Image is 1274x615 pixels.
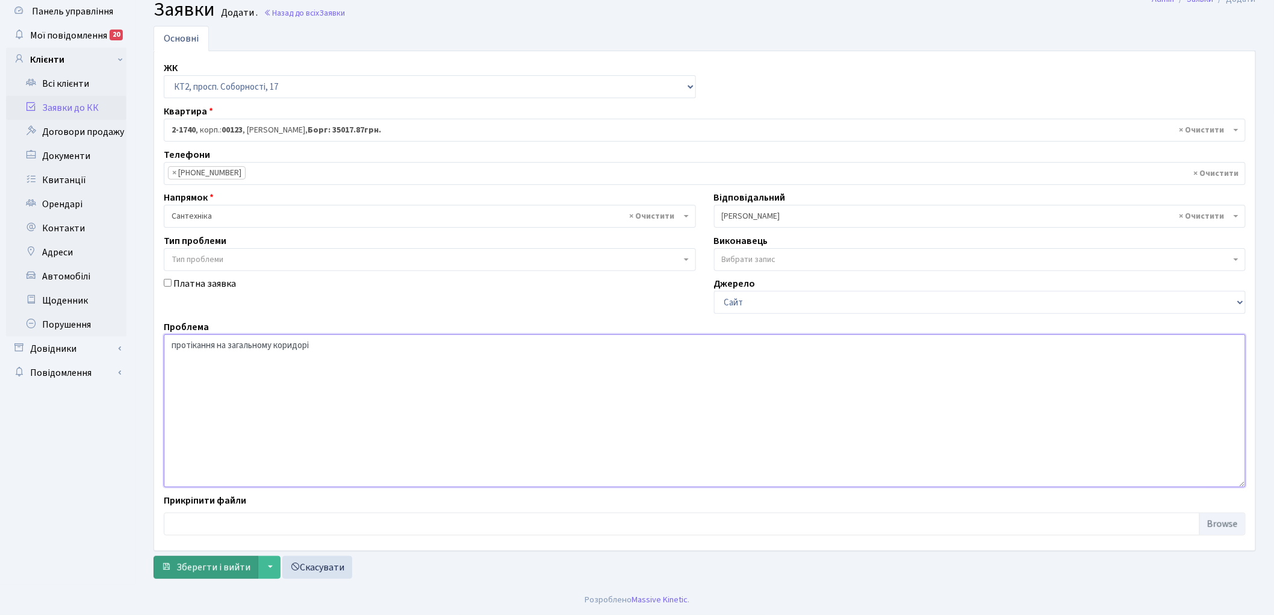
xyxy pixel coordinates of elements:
[164,234,226,248] label: Тип проблеми
[154,556,258,579] button: Зберегти і вийти
[6,120,126,144] a: Договори продажу
[219,7,258,19] small: Додати .
[6,192,126,216] a: Орендарі
[164,104,213,119] label: Квартира
[173,276,236,291] label: Платна заявка
[1179,124,1225,136] span: Видалити всі елементи
[1179,210,1225,222] span: Видалити всі елементи
[154,26,209,51] a: Основні
[722,254,776,266] span: Вибрати запис
[222,124,243,136] b: 00123
[164,61,178,75] label: ЖК
[264,7,345,19] a: Назад до всіхЗаявки
[6,144,126,168] a: Документи
[1194,167,1239,180] span: Видалити всі елементи
[6,337,126,361] a: Довідники
[308,124,381,136] b: Борг: 35017.87грн.
[172,167,176,179] span: ×
[722,210,1231,222] span: Тихонов М.М.
[172,124,1231,136] span: <b>2-1740</b>, корп.: <b>00123</b>, Дорошенко Анна Володимирівна, <b>Борг: 35017.87грн.</b>
[6,48,126,72] a: Клієнти
[714,190,786,205] label: Відповідальний
[6,289,126,313] a: Щоденник
[6,23,126,48] a: Мої повідомлення20
[172,124,196,136] b: 2-1740
[176,561,250,574] span: Зберегти і вийти
[282,556,352,579] a: Скасувати
[6,361,126,385] a: Повідомлення
[6,72,126,96] a: Всі клієнти
[172,254,223,266] span: Тип проблеми
[164,320,209,334] label: Проблема
[585,593,689,607] div: Розроблено .
[32,5,113,18] span: Панель управління
[164,493,246,508] label: Прикріпити файли
[6,168,126,192] a: Квитанції
[164,119,1246,142] span: <b>2-1740</b>, корп.: <b>00123</b>, Дорошенко Анна Володимирівна, <b>Борг: 35017.87грн.</b>
[6,96,126,120] a: Заявки до КК
[319,7,345,19] span: Заявки
[630,210,675,222] span: Видалити всі елементи
[164,148,210,162] label: Телефони
[714,276,756,291] label: Джерело
[110,30,123,40] div: 20
[164,205,696,228] span: Сантехніка
[164,190,214,205] label: Напрямок
[30,29,107,42] span: Мої повідомлення
[172,210,681,222] span: Сантехніка
[6,216,126,240] a: Контакти
[714,205,1246,228] span: Тихонов М.М.
[632,593,688,606] a: Massive Kinetic
[6,240,126,264] a: Адреси
[714,234,768,248] label: Виконавець
[168,166,246,180] li: (093) 221-92-14
[6,313,126,337] a: Порушення
[6,264,126,289] a: Автомобілі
